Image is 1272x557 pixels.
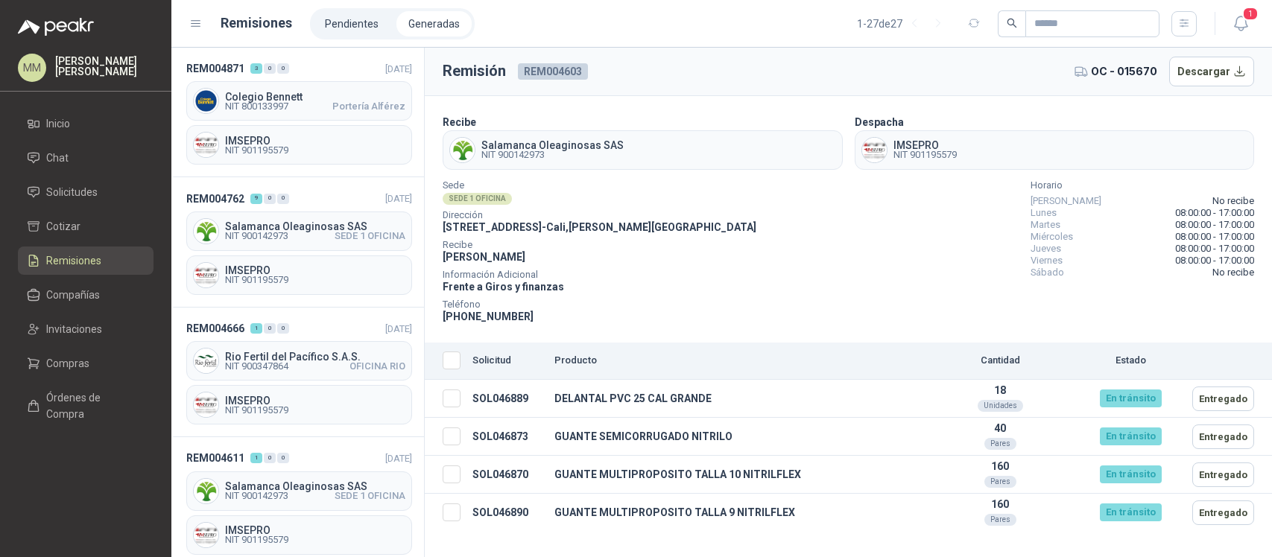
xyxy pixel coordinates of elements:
[443,281,564,293] span: Frente a Giros y finanzas
[221,13,292,34] h1: Remisiones
[186,60,244,77] span: REM004871
[984,514,1016,526] div: Pares
[18,18,94,36] img: Logo peakr
[1192,424,1254,449] button: Entregado
[1169,57,1255,86] button: Descargar
[481,150,624,159] span: NIT 900142973
[1075,456,1186,494] td: En tránsito
[46,389,139,422] span: Órdenes de Compra
[1031,207,1057,219] span: Lunes
[425,343,466,380] th: Seleccionar/deseleccionar
[46,115,70,132] span: Inicio
[194,523,218,547] img: Company Logo
[1031,231,1073,243] span: Miércoles
[46,184,98,200] span: Solicitudes
[466,494,548,532] td: SOL046890
[443,182,756,189] span: Sede
[194,348,218,373] img: Company Logo
[225,481,405,491] span: Salamanca Oleaginosas SAS
[1175,219,1254,231] span: 08:00:00 - 17:00:00
[46,150,69,166] span: Chat
[194,89,218,113] img: Company Logo
[1075,380,1186,418] td: En tránsito
[277,194,289,204] div: 0
[225,276,405,284] span: NIT 901195579
[225,535,405,544] span: NIT 901195579
[18,281,154,309] a: Compañías
[332,102,405,111] span: Portería Alférez
[450,138,475,162] img: Company Logo
[1031,182,1254,189] span: Horario
[1212,195,1254,207] span: No recibe
[481,140,624,150] span: Salamanca Oleaginosas SAS
[18,212,154,241] a: Cotizar
[225,136,405,146] span: IMSEPRO
[855,116,904,128] b: Despacha
[931,460,1069,472] p: 160
[1100,427,1162,445] div: En tránsito
[443,116,476,128] b: Recibe
[18,109,154,138] a: Inicio
[1175,255,1254,267] span: 08:00:00 - 17:00:00
[313,11,390,36] li: Pendientes
[18,349,154,378] a: Compras
[264,194,276,204] div: 0
[171,177,424,307] a: REM004762900[DATE] Company LogoSalamanca Oleaginosas SASNIT 900142973SEDE 1 OFICINACompany LogoIM...
[1192,500,1254,525] button: Entregado
[264,63,276,74] div: 0
[194,479,218,503] img: Company Logo
[250,453,262,463] div: 1
[225,146,405,155] span: NIT 901195579
[1242,7,1259,21] span: 1
[1075,343,1186,380] th: Estado
[385,63,412,74] span: [DATE]
[18,383,154,428] a: Órdenes de Compra
[46,218,80,235] span: Cotizar
[250,63,262,74] div: 3
[250,323,262,334] div: 1
[443,301,756,308] span: Teléfono
[1192,462,1254,487] button: Entregado
[1031,255,1063,267] span: Viernes
[46,287,100,303] span: Compañías
[1192,386,1254,411] button: Entregado
[225,525,405,535] span: IMSEPRO
[264,323,276,334] div: 0
[443,60,506,83] h3: Remisión
[277,453,289,463] div: 0
[171,48,424,177] a: REM004871300[DATE] Company LogoColegio BennettNIT 800133997Portería AlférezCompany LogoIMSEPRONIT...
[548,418,925,456] td: GUANTE SEMICORRUGADO NITRILO
[385,453,412,464] span: [DATE]
[186,320,244,337] span: REM004666
[385,193,412,204] span: [DATE]
[194,219,218,244] img: Company Logo
[1031,219,1060,231] span: Martes
[335,491,405,500] span: SEDE 1 OFICINA
[466,380,548,418] td: SOL046889
[1175,243,1254,255] span: 08:00:00 - 17:00:00
[1227,10,1254,37] button: 1
[893,150,957,159] span: NIT 901195579
[548,380,925,418] td: DELANTAL PVC 25 CAL GRANDE
[194,263,218,287] img: Company Logo
[1007,18,1017,28] span: search
[1175,231,1254,243] span: 08:00:00 - 17:00:00
[225,491,288,500] span: NIT 900142973
[186,450,244,466] span: REM004611
[18,54,46,82] div: MM
[225,265,405,276] span: IMSEPRO
[225,395,405,406] span: IMSEPRO
[396,11,472,36] a: Generadas
[225,102,288,111] span: NIT 800133997
[349,362,405,371] span: OFICINA RIO
[1091,63,1157,80] span: OC - 015670
[18,144,154,172] a: Chat
[385,323,412,334] span: [DATE]
[548,494,925,532] td: GUANTE MULTIPROPOSITO TALLA 9 NITRILFLEX
[978,400,1023,412] div: Unidades
[443,241,756,249] span: Recibe
[225,232,288,241] span: NIT 900142973
[335,232,405,241] span: SEDE 1 OFICINA
[466,456,548,494] td: SOL046870
[443,311,534,322] span: [PHONE_NUMBER]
